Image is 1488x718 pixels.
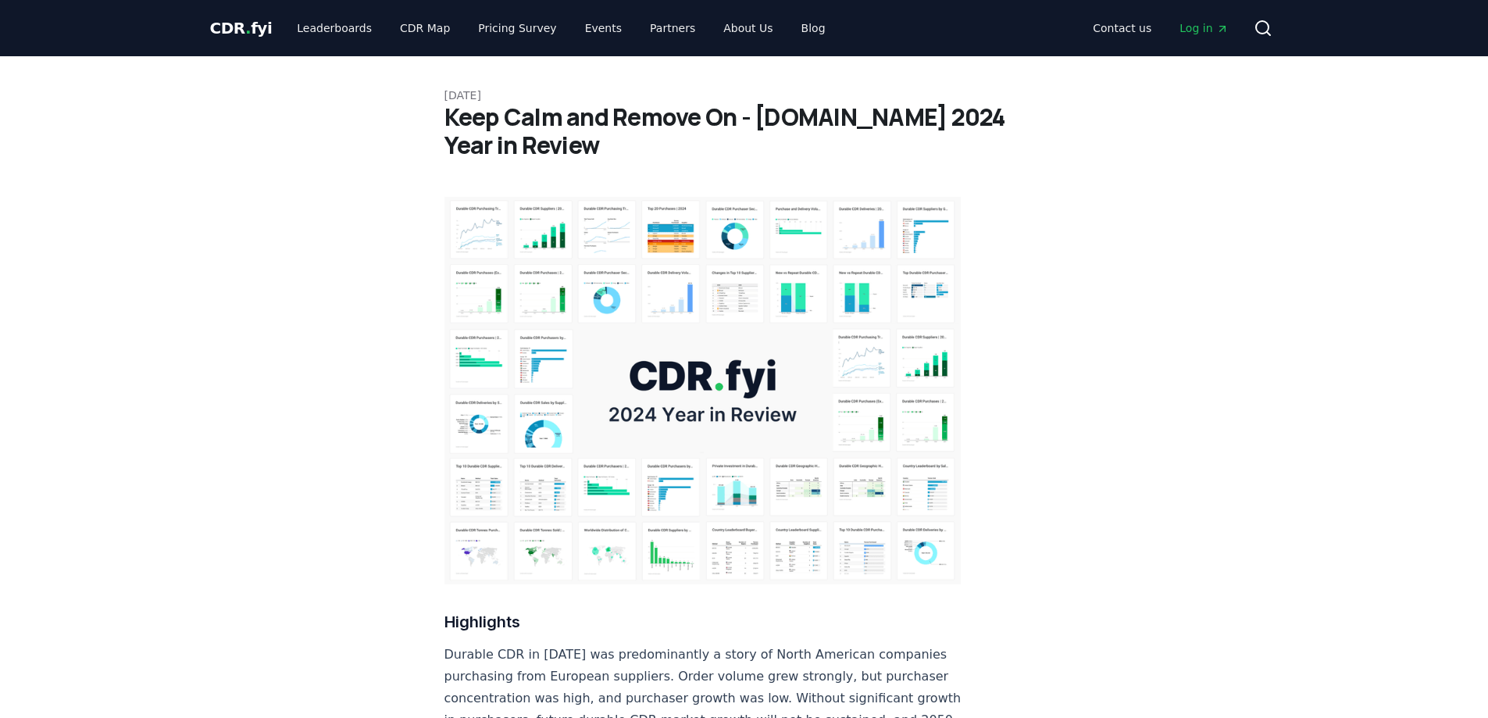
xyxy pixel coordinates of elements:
[444,103,1044,159] h1: Keep Calm and Remove On - [DOMAIN_NAME] 2024 Year in Review
[387,14,462,42] a: CDR Map
[711,14,785,42] a: About Us
[1167,14,1240,42] a: Log in
[1179,20,1228,36] span: Log in
[444,197,962,584] img: blog post image
[210,19,273,38] span: CDR fyi
[466,14,569,42] a: Pricing Survey
[444,609,962,634] h3: Highlights
[284,14,384,42] a: Leaderboards
[637,14,708,42] a: Partners
[210,17,273,39] a: CDR.fyi
[573,14,634,42] a: Events
[789,14,838,42] a: Blog
[444,88,1044,103] p: [DATE]
[245,19,251,38] span: .
[1080,14,1164,42] a: Contact us
[1080,14,1240,42] nav: Main
[284,14,837,42] nav: Main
